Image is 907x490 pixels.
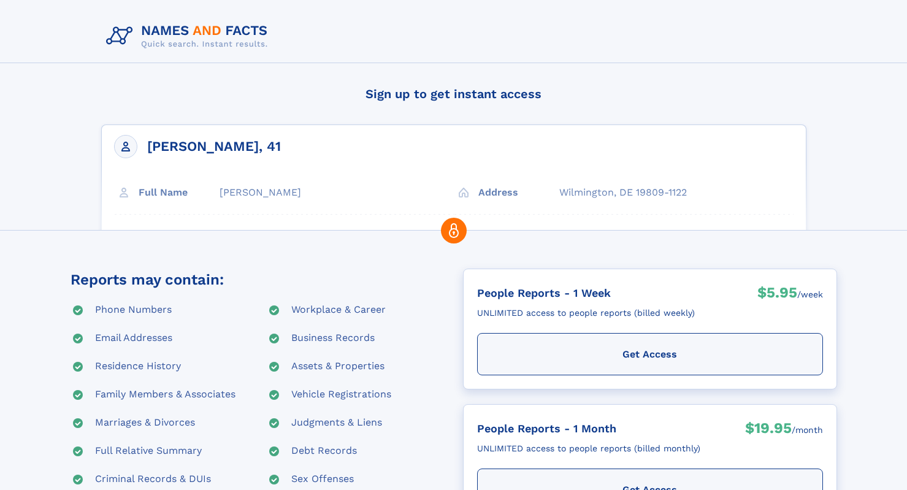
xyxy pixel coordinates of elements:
div: $5.95 [757,283,797,306]
div: /week [797,283,823,306]
div: Debt Records [291,444,357,459]
div: /month [792,418,823,442]
div: Family Members & Associates [95,388,235,402]
div: Get Access [477,333,823,375]
div: Phone Numbers [95,303,172,318]
h4: Sign up to get instant access [101,75,806,112]
div: Business Records [291,331,375,346]
div: Marriages & Divorces [95,416,195,431]
div: $19.95 [745,418,792,442]
div: Residence History [95,359,181,374]
div: Vehicle Registrations [291,388,391,402]
div: UNLIMITED access to people reports (billed weekly) [477,303,695,323]
div: Email Addresses [95,331,172,346]
div: Criminal Records & DUIs [95,472,211,487]
img: Logo Names and Facts [101,20,278,53]
div: Full Relative Summary [95,444,202,459]
div: Reports may contain: [71,269,224,291]
div: Judgments & Liens [291,416,382,431]
div: Assets & Properties [291,359,385,374]
div: People Reports - 1 Month [477,418,700,438]
div: Workplace & Career [291,303,386,318]
div: UNLIMITED access to people reports (billed monthly) [477,438,700,459]
div: People Reports - 1 Week [477,283,695,303]
div: Sex Offenses [291,472,354,487]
